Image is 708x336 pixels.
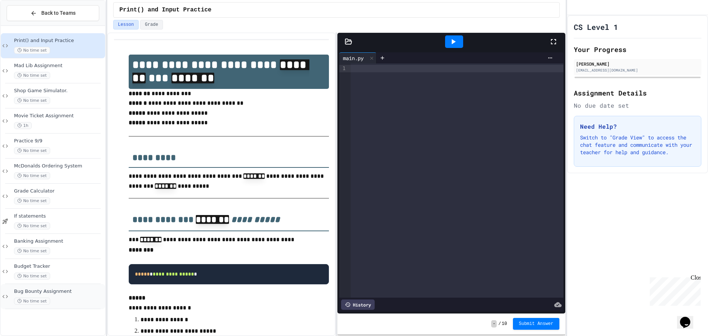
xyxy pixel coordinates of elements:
[341,299,375,310] div: History
[14,38,104,44] span: Print() and Input Practice
[14,147,50,154] span: No time set
[14,188,104,194] span: Grade Calculator
[574,22,618,32] h1: CS Level 1
[119,6,212,14] span: Print() and Input Practice
[580,134,695,156] p: Switch to "Grade View" to access the chat feature and communicate with your teacher for help and ...
[498,321,501,327] span: /
[113,20,139,30] button: Lesson
[140,20,163,30] button: Grade
[14,122,32,129] span: 1h
[14,263,104,270] span: Budget Tracker
[14,288,104,295] span: Bug Bounty Assignment
[14,238,104,245] span: Banking Assignment
[576,60,699,67] div: [PERSON_NAME]
[14,197,50,204] span: No time set
[14,97,50,104] span: No time set
[14,172,50,179] span: No time set
[14,138,104,144] span: Practice 9/9
[502,321,507,327] span: 10
[519,321,553,327] span: Submit Answer
[7,5,99,21] button: Back to Teams
[14,72,50,79] span: No time set
[580,122,695,131] h3: Need Help?
[574,101,701,110] div: No due date set
[574,44,701,55] h2: Your Progress
[14,63,104,69] span: Mad Lib Assignment
[41,9,76,17] span: Back to Teams
[491,320,497,328] span: -
[14,88,104,94] span: Shop Game Simulator.
[3,3,51,47] div: Chat with us now!Close
[339,54,367,62] div: main.py
[14,113,104,119] span: Movie Ticket Assignment
[14,213,104,219] span: If statements
[647,274,701,306] iframe: chat widget
[14,273,50,280] span: No time set
[339,65,347,72] div: 1
[513,318,559,330] button: Submit Answer
[339,52,376,63] div: main.py
[14,298,50,305] span: No time set
[14,163,104,169] span: McDonalds Ordering System
[677,306,701,329] iframe: chat widget
[576,67,699,73] div: [EMAIL_ADDRESS][DOMAIN_NAME]
[14,47,50,54] span: No time set
[14,222,50,229] span: No time set
[574,88,701,98] h2: Assignment Details
[14,247,50,254] span: No time set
